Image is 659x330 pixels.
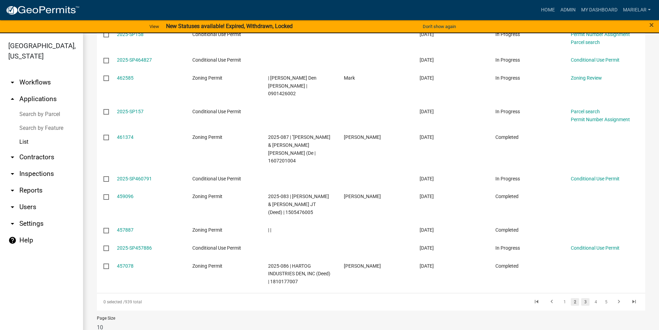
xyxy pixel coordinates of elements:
a: marielar [620,3,653,17]
span: Zoning Permit [192,194,222,199]
span: In Progress [495,245,520,251]
a: Conditional Use Permit [571,57,620,63]
a: 457887 [117,227,134,233]
a: Permit Number Assignment [571,117,630,122]
span: Conditional Use Permit [192,245,241,251]
span: | | [268,227,271,233]
span: 08/08/2025 [420,134,434,140]
li: page 3 [580,296,591,308]
li: page 1 [559,296,570,308]
span: 2025-087 | "BEEK, WENDELL D. & MOLLY M. VAN JT (De | 1607201004 [268,134,330,163]
i: arrow_drop_down [8,153,17,161]
span: 08/07/2025 [420,176,434,181]
a: 459096 [117,194,134,199]
i: arrow_drop_down [8,78,17,87]
span: 2025-083 | VONK, JAMES E. & ERICA L. JT (Deed) | 1505476005 [268,194,329,215]
a: Parcel search [571,39,600,45]
span: 07/30/2025 [420,263,434,269]
span: Jim Vonk [344,194,381,199]
span: Completed [495,134,519,140]
a: 2025-SP158 [117,32,144,37]
a: Conditional Use Permit [571,245,620,251]
a: go to previous page [545,298,558,306]
a: 5 [602,298,610,306]
span: × [649,20,654,30]
a: 462585 [117,75,134,81]
a: Admin [558,3,578,17]
button: Don't show again [420,21,459,32]
span: Completed [495,194,519,199]
a: go to first page [530,298,543,306]
span: 07/31/2025 [420,227,434,233]
span: Zoning Permit [192,75,222,81]
span: In Progress [495,32,520,37]
span: In Progress [495,57,520,63]
span: 08/12/2025 [420,75,434,81]
i: arrow_drop_down [8,170,17,178]
a: go to next page [612,298,625,306]
a: go to last page [628,298,641,306]
span: 08/18/2025 [420,32,434,37]
a: 461374 [117,134,134,140]
a: 4 [592,298,600,306]
a: Permit Number Assignment [571,32,630,37]
span: Zoning Permit [192,227,222,233]
li: page 2 [570,296,580,308]
li: page 4 [591,296,601,308]
a: View [147,21,162,32]
span: Conditional Use Permit [192,176,241,181]
span: Zoning Permit [192,263,222,269]
span: Completed [495,227,519,233]
span: 0 selected / [103,300,125,304]
span: 08/04/2025 [420,194,434,199]
a: 2 [571,298,579,306]
span: In Progress [495,109,520,114]
span: 07/31/2025 [420,245,434,251]
a: 3 [581,298,589,306]
i: arrow_drop_down [8,186,17,195]
li: page 5 [601,296,611,308]
span: Mark [344,75,355,81]
i: arrow_drop_down [8,220,17,228]
span: | Mark Den Hollander | 0901426002 [268,75,317,97]
span: 08/11/2025 [420,109,434,114]
span: Conditional Use Permit [192,32,241,37]
i: help [8,236,17,244]
span: Conditional Use Permit [192,57,241,63]
a: Parcel search [571,109,600,114]
button: Close [649,21,654,29]
a: Conditional Use Permit [571,176,620,181]
a: 2025-SP157 [117,109,144,114]
a: Zoning Review [571,75,602,81]
strong: New Statuses available! Expired, Withdrawn, Locked [166,23,293,29]
a: 2025-SP464827 [117,57,152,63]
a: 457078 [117,263,134,269]
a: 2025-SP457886 [117,245,152,251]
i: arrow_drop_up [8,95,17,103]
span: cory french [344,263,381,269]
a: My Dashboard [578,3,620,17]
span: Completed [495,263,519,269]
span: In Progress [495,75,520,81]
span: 08/16/2025 [420,57,434,63]
span: Conditional Use Permit [192,109,241,114]
a: 1 [560,298,569,306]
span: Wendell Van beek [344,134,381,140]
a: 2025-SP460791 [117,176,152,181]
span: 2025-086 | HARTOG INDUSTRIES DEN, INC (Deed) | 1810177007 [268,263,330,285]
span: Zoning Permit [192,134,222,140]
span: In Progress [495,176,520,181]
div: 939 total [97,293,313,311]
a: Home [538,3,558,17]
i: arrow_drop_down [8,203,17,211]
